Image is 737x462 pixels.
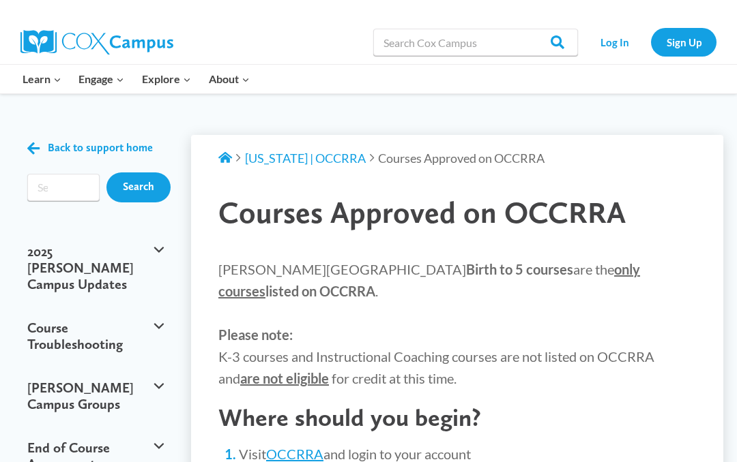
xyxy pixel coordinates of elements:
a: [US_STATE] | OCCRRA [245,151,366,166]
img: Cox Campus [20,30,173,55]
a: Sign Up [651,28,717,56]
button: Course Troubleshooting [20,306,171,366]
a: Log In [585,28,644,56]
a: Support Home [218,151,232,166]
strong: are not eligible [240,370,329,386]
nav: Secondary Navigation [585,28,717,56]
input: Search [106,172,171,202]
p: [PERSON_NAME][GEOGRAPHIC_DATA] are the . K-3 courses and Instructional Coaching courses are not l... [218,258,696,389]
strong: Please note: [218,326,293,343]
input: Search Cox Campus [373,29,578,56]
h2: Where should you begin? [218,403,696,432]
span: Courses Approved on OCCRRA [218,194,626,230]
a: OCCRRA [266,446,323,462]
nav: Primary Navigation [14,65,258,93]
input: Search input [27,174,100,201]
span: About [209,70,250,88]
span: Learn [23,70,61,88]
span: Courses Approved on OCCRRA [378,151,545,166]
form: Search form [27,174,100,201]
button: 2025 [PERSON_NAME] Campus Updates [20,230,171,306]
span: Explore [142,70,191,88]
span: Engage [78,70,124,88]
span: Back to support home [48,142,153,155]
strong: Birth to 5 courses [466,261,573,277]
button: [PERSON_NAME] Campus Groups [20,366,171,426]
a: Back to support home [27,138,153,158]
